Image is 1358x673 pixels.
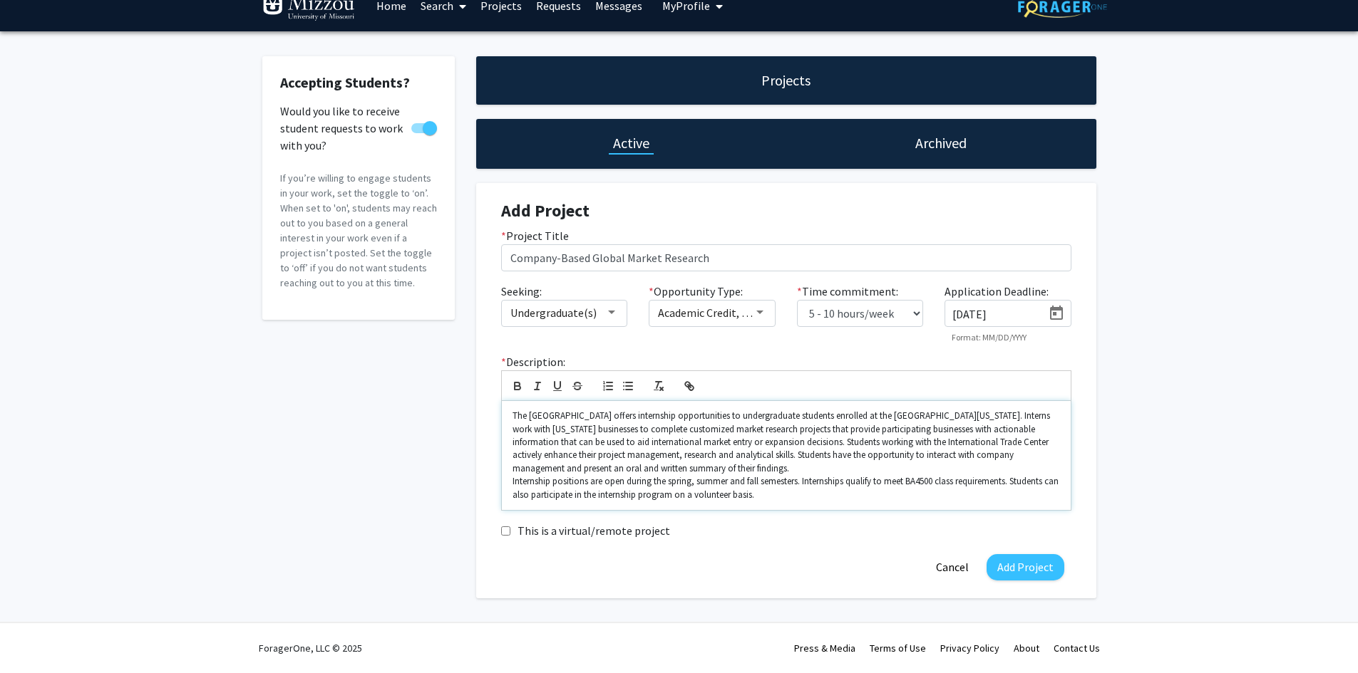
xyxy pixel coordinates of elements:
[1014,642,1039,654] a: About
[510,306,597,320] span: Undergraduate(s)
[761,71,811,90] h1: Projects
[987,554,1064,580] button: Add Project
[649,283,743,300] label: Opportunity Type:
[613,133,649,153] h1: Active
[280,171,437,291] p: If you’re willing to engage students in your work, set the toggle to ‘on’. When set to 'on', stud...
[952,333,1027,343] mat-hint: Format: MM/DD/YYYY
[259,623,362,673] div: ForagerOne, LLC © 2025
[513,409,1060,475] p: The [GEOGRAPHIC_DATA] offers internship opportunities to undergraduate students enrolled at the [...
[915,133,967,153] h1: Archived
[501,227,569,244] label: Project Title
[280,74,437,91] h2: Accepting Students?
[501,283,542,300] label: Seeking:
[513,475,1060,501] p: Internship positions are open during the spring, summer and fall semesters. Internships qualify t...
[518,522,670,539] label: This is a virtual/remote project
[501,353,565,370] label: Description:
[280,103,406,154] span: Would you like to receive student requests to work with you?
[945,283,1049,300] label: Application Deadline:
[797,283,898,300] label: Time commitment:
[940,642,999,654] a: Privacy Policy
[870,642,926,654] a: Terms of Use
[925,554,979,580] button: Cancel
[11,609,61,662] iframe: Chat
[501,199,590,221] strong: Add Project
[794,642,855,654] a: Press & Media
[1042,301,1071,326] button: Open calendar
[658,306,790,320] span: Academic Credit, Volunteer
[1054,642,1100,654] a: Contact Us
